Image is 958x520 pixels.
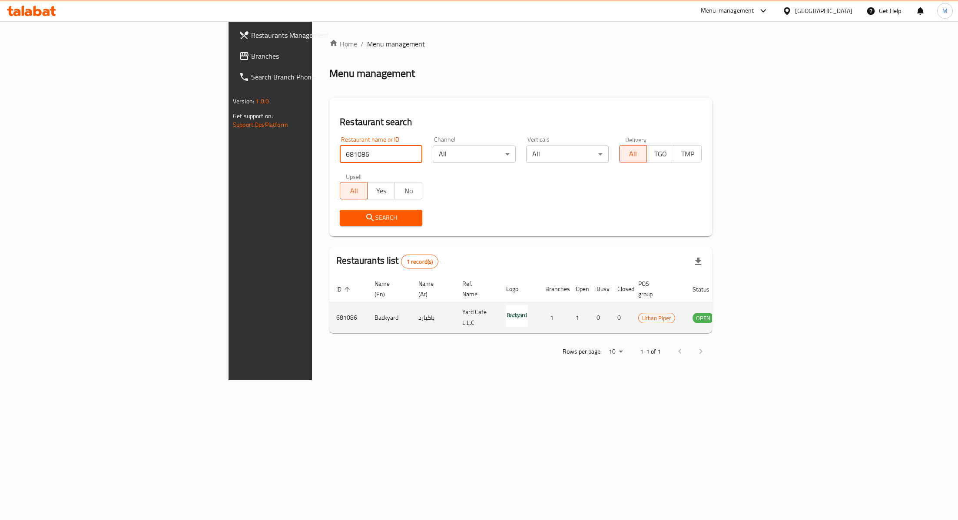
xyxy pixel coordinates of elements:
[693,313,714,323] span: OPEN
[232,66,388,87] a: Search Branch Phone
[367,182,395,199] button: Yes
[590,276,610,302] th: Busy
[610,302,631,333] td: 0
[418,278,445,299] span: Name (Ar)
[590,302,610,333] td: 0
[401,255,439,268] div: Total records count
[329,39,712,49] nav: breadcrumb
[251,30,381,40] span: Restaurants Management
[398,185,419,197] span: No
[639,313,675,323] span: Urban Piper
[701,6,754,16] div: Menu-management
[610,276,631,302] th: Closed
[251,72,381,82] span: Search Branch Phone
[233,96,254,107] span: Version:
[538,276,569,302] th: Branches
[646,145,674,162] button: TGO
[625,136,647,142] label: Delivery
[233,119,288,130] a: Support.OpsPlatform
[340,116,702,129] h2: Restaurant search
[401,258,438,266] span: 1 record(s)
[619,145,647,162] button: All
[569,276,590,302] th: Open
[371,185,391,197] span: Yes
[650,148,671,160] span: TGO
[526,146,609,163] div: All
[563,346,602,357] p: Rows per page:
[346,173,362,179] label: Upsell
[255,96,269,107] span: 1.0.0
[368,302,411,333] td: Backyard
[623,148,643,160] span: All
[375,278,401,299] span: Name (En)
[455,302,499,333] td: Yard Cafe L.L.C
[942,6,948,16] span: M
[394,182,422,199] button: No
[329,276,761,333] table: enhanced table
[336,284,353,295] span: ID
[340,146,422,163] input: Search for restaurant name or ID..
[795,6,852,16] div: [GEOGRAPHIC_DATA]
[347,212,415,223] span: Search
[462,278,489,299] span: Ref. Name
[693,284,721,295] span: Status
[344,185,364,197] span: All
[340,182,368,199] button: All
[688,251,709,272] div: Export file
[411,302,455,333] td: باكيارد
[336,254,438,268] h2: Restaurants list
[367,39,425,49] span: Menu management
[638,278,675,299] span: POS group
[340,210,422,226] button: Search
[678,148,698,160] span: TMP
[233,110,273,122] span: Get support on:
[538,302,569,333] td: 1
[232,25,388,46] a: Restaurants Management
[605,345,626,358] div: Rows per page:
[251,51,381,61] span: Branches
[232,46,388,66] a: Branches
[674,145,702,162] button: TMP
[499,276,538,302] th: Logo
[433,146,515,163] div: All
[569,302,590,333] td: 1
[640,346,661,357] p: 1-1 of 1
[506,305,528,327] img: Backyard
